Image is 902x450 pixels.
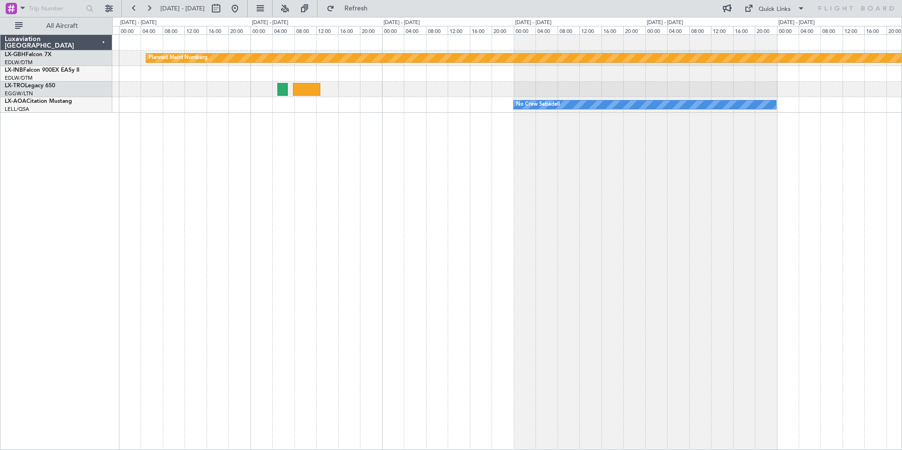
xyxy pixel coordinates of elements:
[535,26,557,34] div: 04:00
[5,83,25,89] span: LX-TRO
[647,19,683,27] div: [DATE] - [DATE]
[448,26,469,34] div: 12:00
[5,67,23,73] span: LX-INB
[272,26,294,34] div: 04:00
[184,26,206,34] div: 12:00
[228,26,250,34] div: 20:00
[492,26,513,34] div: 20:00
[5,99,26,104] span: LX-AOA
[864,26,886,34] div: 16:00
[5,83,55,89] a: LX-TROLegacy 650
[5,67,79,73] a: LX-INBFalcon 900EX EASy II
[384,19,420,27] div: [DATE] - [DATE]
[316,26,338,34] div: 12:00
[689,26,711,34] div: 08:00
[645,26,667,34] div: 00:00
[5,90,33,97] a: EGGW/LTN
[5,99,72,104] a: LX-AOACitation Mustang
[755,26,777,34] div: 20:00
[160,4,205,13] span: [DATE] - [DATE]
[711,26,733,34] div: 12:00
[558,26,579,34] div: 08:00
[207,26,228,34] div: 16:00
[338,26,360,34] div: 16:00
[667,26,689,34] div: 04:00
[516,98,560,112] div: No Crew Sabadell
[740,1,810,16] button: Quick Links
[120,19,157,27] div: [DATE] - [DATE]
[322,1,379,16] button: Refresh
[843,26,864,34] div: 12:00
[252,19,288,27] div: [DATE] - [DATE]
[759,5,791,14] div: Quick Links
[149,51,208,65] div: Planned Maint Nurnberg
[5,52,51,58] a: LX-GBHFalcon 7X
[29,1,83,16] input: Trip Number
[5,75,33,82] a: EDLW/DTM
[404,26,426,34] div: 04:00
[820,26,842,34] div: 08:00
[5,106,29,113] a: LELL/QSA
[5,59,33,66] a: EDLW/DTM
[470,26,492,34] div: 16:00
[601,26,623,34] div: 16:00
[141,26,162,34] div: 04:00
[733,26,755,34] div: 16:00
[10,18,102,33] button: All Aircraft
[514,26,535,34] div: 00:00
[778,19,815,27] div: [DATE] - [DATE]
[336,5,376,12] span: Refresh
[382,26,404,34] div: 00:00
[777,26,799,34] div: 00:00
[25,23,100,29] span: All Aircraft
[579,26,601,34] div: 12:00
[799,26,820,34] div: 04:00
[426,26,448,34] div: 08:00
[163,26,184,34] div: 08:00
[294,26,316,34] div: 08:00
[251,26,272,34] div: 00:00
[515,19,551,27] div: [DATE] - [DATE]
[360,26,382,34] div: 20:00
[5,52,25,58] span: LX-GBH
[119,26,141,34] div: 00:00
[623,26,645,34] div: 20:00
